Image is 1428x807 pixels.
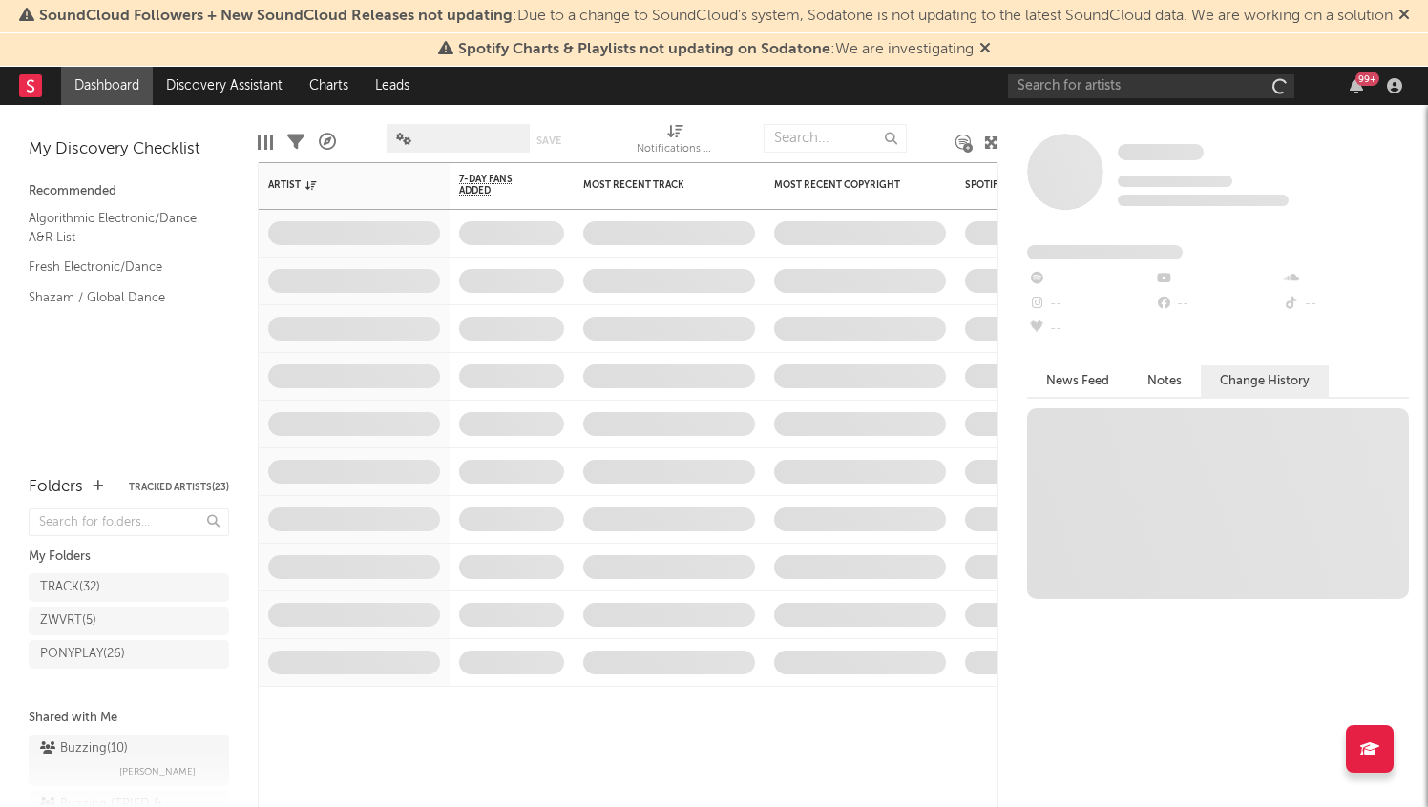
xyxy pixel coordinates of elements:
div: Artist [268,179,411,191]
div: Most Recent Track [583,179,726,191]
button: Change History [1201,365,1329,397]
div: My Folders [29,546,229,569]
span: 0 fans last week [1118,195,1289,206]
a: PONYPLAY(26) [29,640,229,669]
div: -- [1154,267,1281,292]
button: News Feed [1027,365,1128,397]
button: Save [536,135,561,146]
div: Spotify Monthly Listeners [965,179,1108,191]
a: Buzzing(10)[PERSON_NAME] [29,735,229,786]
span: [PERSON_NAME] [119,760,196,783]
div: Notifications (Artist) [637,138,713,161]
input: Search for artists [1008,74,1294,98]
div: Filters [287,114,304,170]
input: Search for folders... [29,508,229,536]
span: Dismiss [979,42,991,57]
a: Discovery Assistant [153,67,296,105]
a: Some Artist [1118,143,1204,162]
div: Recommended [29,180,229,203]
div: ZWVRT ( 5 ) [40,610,96,632]
span: Spotify Charts & Playlists not updating on Sodatone [458,42,830,57]
div: Folders [29,476,83,499]
a: Charts [296,67,362,105]
span: : Due to a change to SoundCloud's system, Sodatone is not updating to the latest SoundCloud data.... [39,9,1393,24]
span: Dismiss [1398,9,1410,24]
span: SoundCloud Followers + New SoundCloud Releases not updating [39,9,513,24]
div: Buzzing ( 10 ) [40,737,128,760]
span: : We are investigating [458,42,974,57]
div: Shared with Me [29,707,229,730]
a: Fresh Electronic/Dance [29,257,210,278]
input: Search... [764,124,907,153]
span: Tracking Since: [DATE] [1118,176,1232,187]
div: 99 + [1355,72,1379,86]
div: TRACK ( 32 ) [40,576,100,599]
div: -- [1027,317,1154,341]
a: Leads [362,67,423,105]
a: Shazam / Global Dance [29,287,210,308]
a: Algorithmic Electronic/Dance A&R List [29,208,210,247]
span: Fans Added by Platform [1027,245,1183,259]
div: My Discovery Checklist [29,138,229,161]
span: 7-Day Fans Added [459,174,535,197]
span: Some Artist [1118,144,1204,160]
div: -- [1282,292,1409,317]
div: Edit Columns [258,114,273,170]
div: A&R Pipeline [319,114,336,170]
div: -- [1282,267,1409,292]
div: -- [1027,292,1154,317]
button: Tracked Artists(23) [129,483,229,492]
button: Notes [1128,365,1201,397]
div: -- [1154,292,1281,317]
button: 99+ [1350,78,1363,93]
div: PONYPLAY ( 26 ) [40,643,125,666]
div: Most Recent Copyright [774,179,917,191]
a: ZWVRT(5) [29,607,229,635]
a: Dashboard [61,67,153,105]
a: TRACK(32) [29,573,229,602]
div: Notifications (Artist) [637,114,713,170]
div: -- [1027,267,1154,292]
